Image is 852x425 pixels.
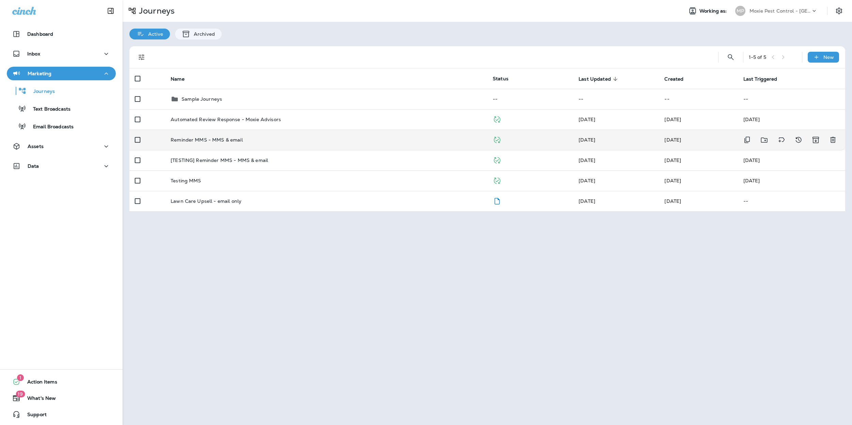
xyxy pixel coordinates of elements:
span: Name [171,76,193,82]
p: Journeys [136,6,175,16]
p: Automated Review Response - Moxie Advisors [171,117,281,122]
p: Data [28,163,39,169]
button: Dashboard [7,27,116,41]
span: Last Updated [579,76,611,82]
span: Published [493,177,501,183]
span: What's New [20,395,56,404]
p: Dashboard [27,31,53,37]
td: [DATE] [738,109,845,130]
span: Status [493,76,508,82]
button: Filters [135,50,148,64]
span: Last Triggered [743,76,786,82]
td: -- [738,89,845,109]
span: Last Updated [579,76,620,82]
button: View Changelog [792,133,805,147]
td: -- [573,89,659,109]
span: Support [20,412,47,420]
button: Add tags [775,133,788,147]
div: 1 - 5 of 5 [749,54,766,60]
button: Search Journeys [724,50,738,64]
p: Assets [28,144,44,149]
p: Marketing [28,71,51,76]
td: -- [659,89,738,109]
span: 1 [17,374,24,381]
p: Inbox [27,51,40,56]
button: Collapse Sidebar [101,4,120,18]
p: Journeys [27,88,55,95]
span: Published [493,136,501,142]
p: Moxie Pest Control - [GEOGRAPHIC_DATA] [GEOGRAPHIC_DATA] [750,8,811,14]
span: Shannon Davis [579,116,595,122]
button: Journeys [7,84,116,98]
button: Email Broadcasts [7,119,116,133]
p: -- [743,198,840,204]
span: Priscilla Valverde [664,116,681,122]
button: Text Broadcasts [7,101,116,116]
button: Duplicate [740,133,754,147]
span: Published [493,116,501,122]
button: Marketing [7,67,116,80]
p: Email Broadcasts [26,124,74,130]
span: Published [493,157,501,163]
p: Lawn Care Upsell - email only [171,198,241,204]
span: 19 [16,391,25,397]
span: Jason Munk [579,157,595,163]
span: Jason Munk [579,178,595,184]
span: Working as: [699,8,728,14]
span: Created [664,76,692,82]
td: [DATE] [738,150,845,170]
p: Active [145,31,163,37]
span: Created [664,76,683,82]
span: Jason Munk [664,198,681,204]
span: Last Triggered [743,76,777,82]
p: Testing MMS [171,178,201,183]
span: Jason Munk [664,178,681,184]
span: Name [171,76,185,82]
span: Jason Munk [579,137,595,143]
button: Settings [833,5,845,17]
td: -- [487,89,573,109]
p: [TESTING] Reminder MMS - MMS & email [171,158,268,163]
p: Sample Journeys [182,96,222,102]
button: Support [7,408,116,421]
button: Archive [809,133,823,147]
span: Jason Munk [664,157,681,163]
p: Archived [190,31,215,37]
button: Assets [7,140,116,153]
button: 1Action Items [7,375,116,389]
p: Text Broadcasts [26,106,70,113]
p: New [823,54,834,60]
button: Inbox [7,47,116,61]
button: Delete [826,133,840,147]
td: [DATE] [738,170,845,191]
span: Jason Munk [664,137,681,143]
p: Reminder MMS - MMS & email [171,137,243,143]
div: MP [735,6,745,16]
span: Draft [493,197,501,203]
button: Data [7,159,116,173]
button: Move to folder [757,133,771,147]
span: Shannon Davis [579,198,595,204]
span: Action Items [20,379,57,387]
button: 19What's New [7,391,116,405]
